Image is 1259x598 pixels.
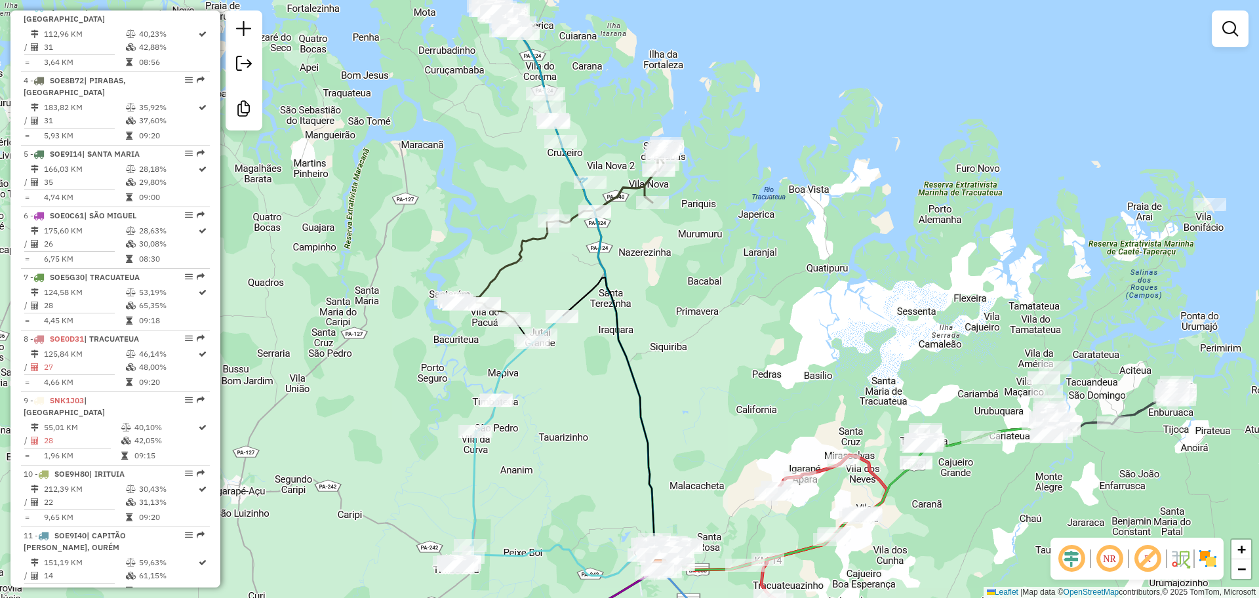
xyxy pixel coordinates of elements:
span: | SÃO MIGUEL [84,210,136,220]
td: / [24,176,30,189]
td: 1,96 KM [43,449,121,462]
a: Criar modelo [231,96,257,125]
i: Distância Total [31,559,39,567]
i: Rota otimizada [199,30,207,38]
td: 28,63% [138,224,197,237]
span: Exibir rótulo [1132,543,1163,574]
div: Atividade não roteirizada - MERC DO JAIR [1157,379,1190,392]
td: 48,00% [138,361,197,374]
div: Map data © contributors,© 2025 TomTom, Microsoft [984,587,1259,598]
a: Nova sessão e pesquisa [231,16,257,45]
span: | SANTA MARIA [82,149,140,159]
span: 9 - [24,395,105,417]
i: Rota otimizada [199,104,207,111]
span: SOE0C61 [50,210,84,220]
div: Atividade não roteirizada - DISK AGUA E BEBIDAS [637,546,669,559]
td: = [24,584,30,597]
td: = [24,191,30,204]
i: Rota otimizada [199,227,207,235]
i: % de utilização do peso [121,424,131,431]
i: Tempo total em rota [126,317,132,325]
td: = [24,511,30,524]
i: Distância Total [31,350,39,358]
div: Atividade não roteirizada - DEPOSITO MR [657,538,690,551]
a: Zoom in [1231,540,1251,559]
i: % de utilização do peso [126,485,136,493]
span: | IRITUIA [89,469,125,479]
div: Atividade não roteirizada - GEOGIRNA SANTOS DO NASCIMENTO [656,546,689,559]
i: Distância Total [31,165,39,173]
div: Atividade não roteirizada - MERCADINHO PRECO BAI [480,6,513,19]
div: Atividade não roteirizada - DEP. DO THIAGO [638,533,671,546]
span: SOE0D31 [50,334,84,344]
td: 09:20 [138,511,197,524]
i: Tempo total em rota [126,378,132,386]
div: Atividade não roteirizada - BAR DO CUPU [649,538,681,551]
td: 55,01 KM [43,421,121,434]
i: % de utilização da cubagem [126,498,136,506]
i: % de utilização do peso [126,227,136,235]
td: 3,64 KM [43,56,125,69]
i: Tempo total em rota [126,255,132,263]
td: 28,18% [138,163,197,176]
td: 175,60 KM [43,224,125,237]
a: Leaflet [987,588,1018,597]
td: 28 [43,434,121,447]
td: 31 [43,41,125,54]
td: 59,63% [138,556,197,569]
i: % de utilização da cubagem [126,363,136,371]
td: 37,60% [138,114,197,127]
em: Rota exportada [197,334,205,342]
a: OpenStreetMap [1064,588,1119,597]
td: / [24,361,30,374]
i: Tempo total em rota [126,513,132,521]
td: 09:18 [138,314,197,327]
span: − [1237,561,1246,577]
td: = [24,449,30,462]
td: = [24,314,30,327]
i: Total de Atividades [31,498,39,506]
i: Tempo total em rota [126,193,132,201]
em: Rota exportada [197,396,205,404]
div: Atividade não roteirizada - MERCANTIL FERNANDA [1030,385,1063,398]
td: 30,43% [138,483,197,496]
div: Atividade não roteirizada - BAR DA LORA [1033,395,1066,409]
td: 61,15% [138,569,197,582]
span: SOE9I40 [54,530,87,540]
i: Distância Total [31,424,39,431]
span: SOE5G30 [50,272,85,282]
div: Atividade não roteirizada - SEVEN BEER [655,536,688,549]
em: Opções [185,76,193,84]
td: 42,88% [138,41,197,54]
i: Tempo total em rota [126,132,132,140]
td: 42,05% [134,434,197,447]
td: 125,84 KM [43,348,125,361]
td: 166,03 KM [43,163,125,176]
i: % de utilização da cubagem [126,117,136,125]
td: 27 [43,361,125,374]
td: 28 [43,299,125,312]
img: Exibir/Ocultar setores [1197,548,1218,569]
td: 31,13% [138,496,197,509]
td: 35 [43,176,125,189]
td: 29,80% [138,176,197,189]
i: % de utilização do peso [126,289,136,296]
td: 40,23% [138,28,197,41]
i: Total de Atividades [31,240,39,248]
td: 26 [43,237,125,250]
span: | TRACUATEUA [85,272,140,282]
i: Rota otimizada [199,559,207,567]
span: 6 - [24,210,136,220]
td: = [24,376,30,389]
div: Atividade não roteirizada - DIVINO MERCANTIL [1157,383,1190,396]
i: Distância Total [31,289,39,296]
div: Atividade não roteirizada - MARIA ANDREA SOUSA SILVA [645,553,678,566]
span: Ocultar deslocamento [1056,543,1087,574]
div: Atividade não roteirizada - COMER FERREIRA LIMA [500,24,532,37]
td: 09:15 [134,449,197,462]
em: Opções [185,149,193,157]
div: Atividade não roteirizada - SUP. SOUSA (FL01) [1044,412,1077,426]
em: Opções [185,273,193,281]
td: 14 [43,569,125,582]
i: Total de Atividades [31,43,39,51]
